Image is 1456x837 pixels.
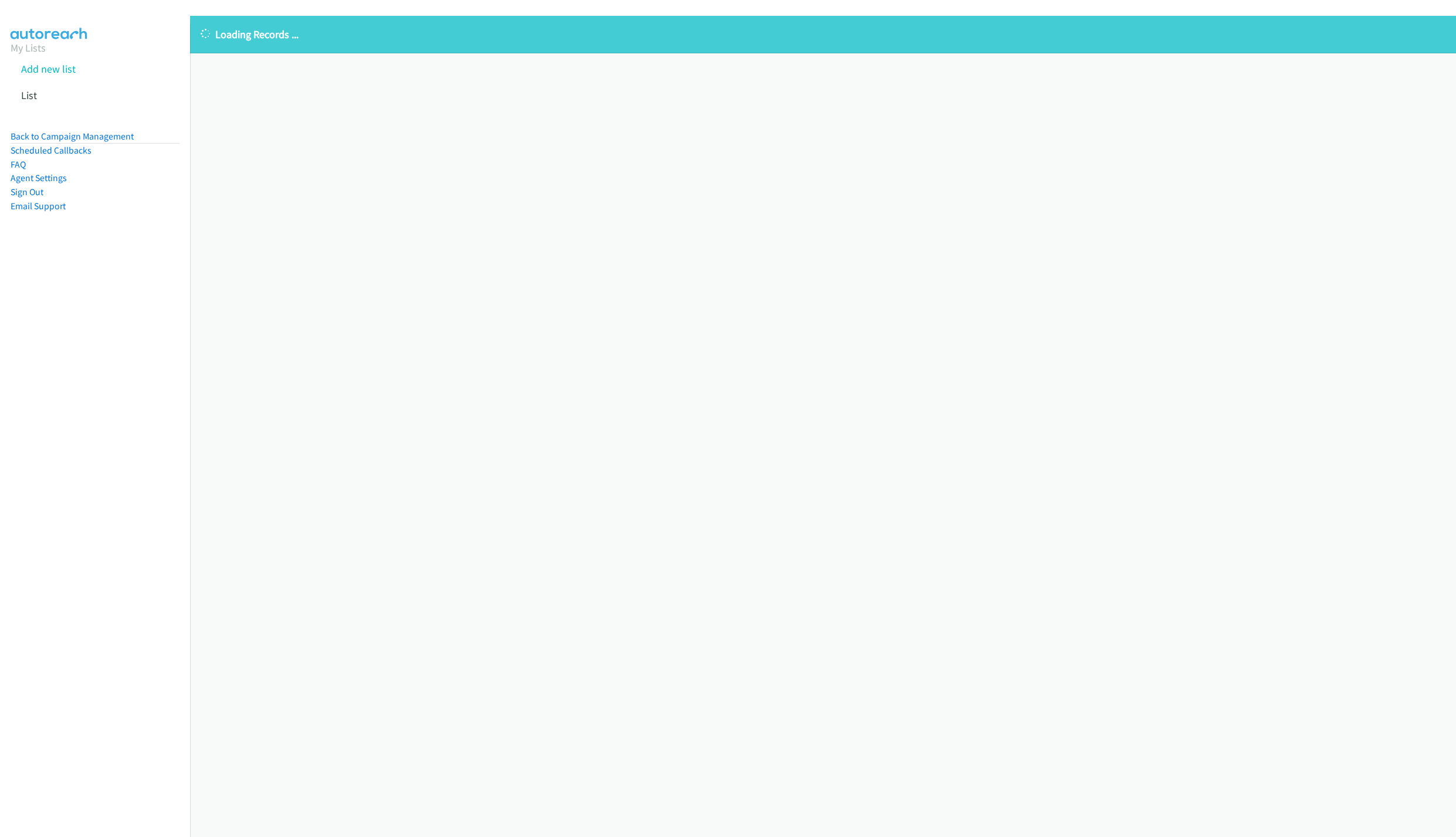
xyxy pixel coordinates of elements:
a: Scheduled Callbacks [11,145,92,156]
a: My Lists [11,41,46,55]
a: Email Support [11,200,66,212]
a: Sign Out [11,186,43,198]
a: Add new list [21,62,76,76]
a: FAQ [11,159,26,170]
a: List [21,89,37,102]
a: Agent Settings [11,172,67,183]
p: Loading Records ... [201,26,1445,42]
a: Back to Campaign Management [11,131,134,142]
